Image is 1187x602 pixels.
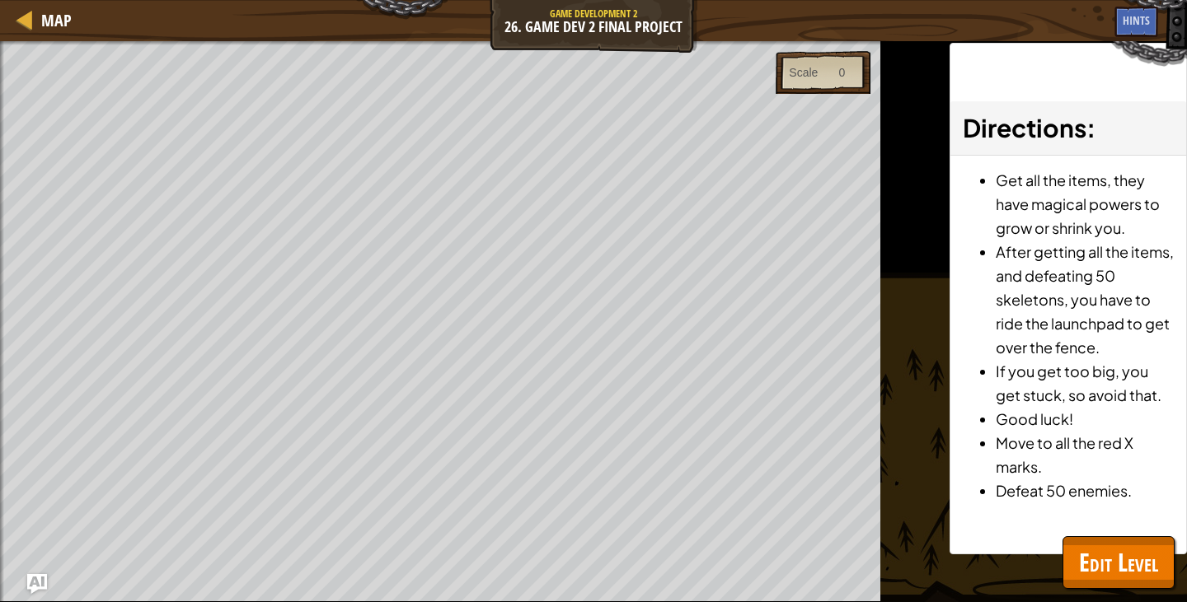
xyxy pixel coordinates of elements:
li: Good luck! [996,407,1174,431]
li: Get all the items, they have magical powers to grow or shrink you. [996,168,1174,240]
li: Defeat 50 enemies. [996,478,1174,502]
h3: : [963,110,1174,147]
span: Hints [1123,12,1150,28]
li: Move to all the red X marks. [996,431,1174,478]
li: After getting all the items, and defeating 50 skeletons, you have to ride the launchpad to get ov... [996,240,1174,359]
div: 0 [838,64,845,81]
button: Ask AI [27,574,47,594]
li: If you get too big, you get stuck, so avoid that. [996,359,1174,407]
span: Map [41,9,72,31]
button: Edit Level [1063,536,1175,589]
div: Scale [789,64,818,81]
span: Edit Level [1079,545,1158,579]
span: Directions [963,112,1086,143]
a: Map [33,9,72,31]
